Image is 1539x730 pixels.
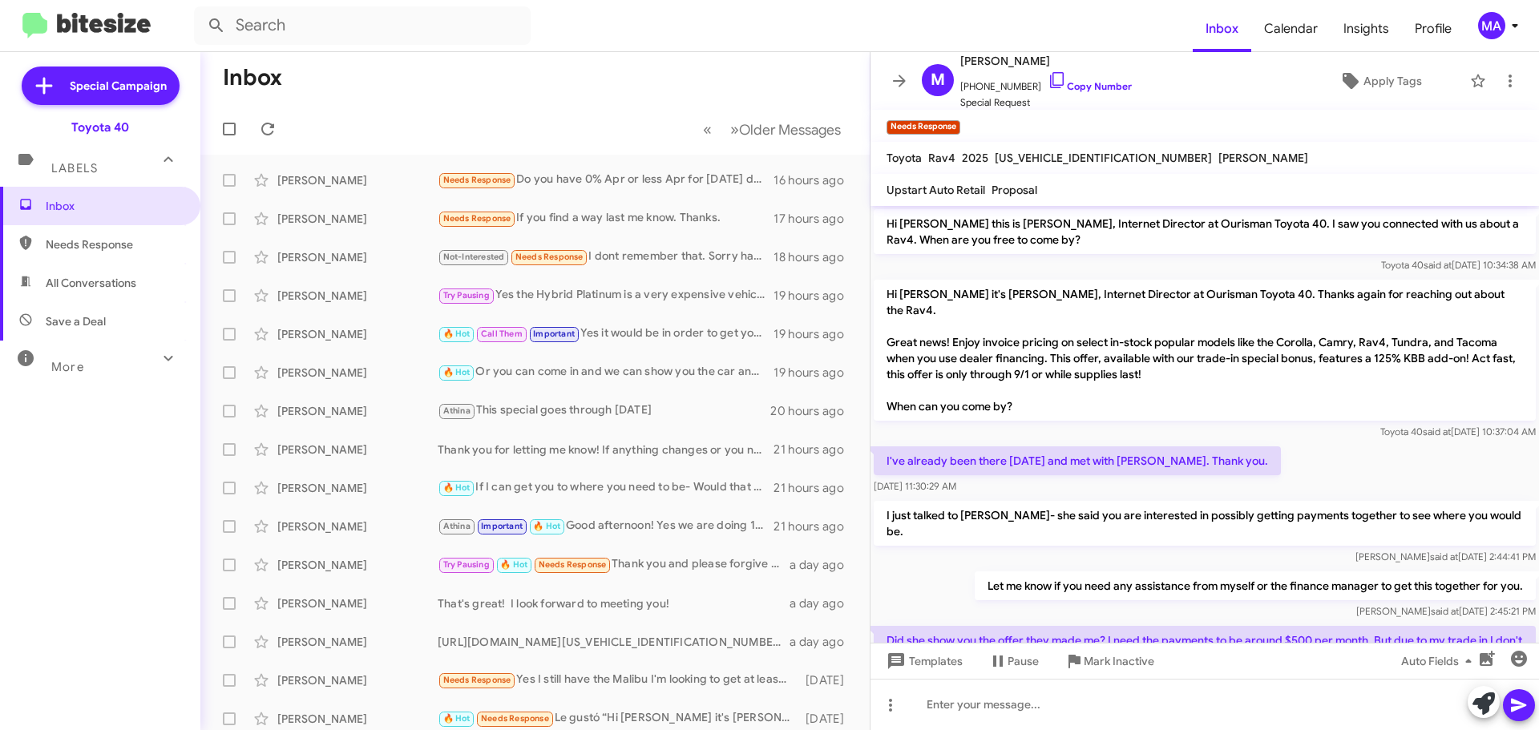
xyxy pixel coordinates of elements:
p: Let me know if you need any assistance from myself or the finance manager to get this together fo... [975,571,1536,600]
span: [PHONE_NUMBER] [960,71,1132,95]
div: [PERSON_NAME] [277,672,438,688]
span: « [703,119,712,139]
div: 19 hours ago [774,326,857,342]
div: If I can get you to where you need to be- Would that change things? [438,478,774,497]
span: Toyota [887,151,922,165]
button: Next [721,113,850,146]
span: Call Them [481,329,523,339]
span: said at [1424,259,1452,271]
span: 🔥 Hot [443,329,471,339]
span: Try Pausing [443,559,490,570]
span: 🔥 Hot [443,367,471,377]
p: Hi [PERSON_NAME] it's [PERSON_NAME], Internet Director at Ourisman Toyota 40. Thanks again for re... [874,280,1536,421]
div: [URL][DOMAIN_NAME][US_VEHICLE_IDENTIFICATION_NUMBER] [438,634,790,650]
div: 17 hours ago [774,211,857,227]
button: Templates [870,647,976,676]
span: Needs Response [443,675,511,685]
div: Do you have 0% Apr or less Apr for [DATE] deal for grand highlander xle? [438,171,774,189]
div: [PERSON_NAME] [277,403,438,419]
div: If you find a way last me know. Thanks. [438,209,774,228]
div: [PERSON_NAME] [277,595,438,611]
span: 🔥 Hot [500,559,527,570]
button: Previous [693,113,721,146]
div: Yes it would be in order to get you real numbers and rate options. [438,325,774,343]
div: This special goes through [DATE] [438,401,770,420]
a: Profile [1402,6,1464,52]
div: Thank you and please forgive my frustration I did my home work and waited for certain car Looking... [438,555,790,574]
span: Apply Tags [1363,67,1422,95]
a: Inbox [1193,6,1251,52]
div: That's great! I look forward to meeting you! [438,595,790,611]
button: Auto Fields [1388,647,1491,676]
div: 16 hours ago [774,172,857,188]
span: Rav4 [928,151,955,165]
div: MA [1478,12,1505,39]
a: Insights [1331,6,1402,52]
span: [US_VEHICLE_IDENTIFICATION_NUMBER] [995,151,1212,165]
p: Did she show you the offer they made me? I need the payments to be around $500 per month. But due... [874,626,1536,671]
a: Special Campaign [22,67,180,105]
span: [PERSON_NAME] [1218,151,1308,165]
span: » [730,119,739,139]
div: [PERSON_NAME] [277,480,438,496]
p: I just talked to [PERSON_NAME]- she said you are interested in possibly getting payments together... [874,501,1536,546]
a: Calendar [1251,6,1331,52]
span: Needs Response [481,713,549,724]
span: [PERSON_NAME] [DATE] 2:45:21 PM [1356,605,1536,617]
button: Mark Inactive [1052,647,1167,676]
span: [DATE] 11:30:29 AM [874,480,956,492]
span: Auto Fields [1401,647,1478,676]
small: Needs Response [887,120,960,135]
span: More [51,360,84,374]
span: Older Messages [739,121,841,139]
span: Athina [443,521,471,531]
div: 19 hours ago [774,288,857,304]
span: said at [1423,425,1451,438]
p: I've already been there [DATE] and met with [PERSON_NAME]. Thank you. [874,446,1281,475]
span: Needs Response [515,252,584,262]
span: 🔥 Hot [443,482,471,493]
span: 2025 [962,151,988,165]
div: 21 hours ago [774,442,857,458]
button: MA [1464,12,1521,39]
span: Needs Response [46,236,182,252]
div: a day ago [790,595,857,611]
span: Try Pausing [443,290,490,300]
div: [PERSON_NAME] [277,442,438,458]
span: Pause [1008,647,1039,676]
div: [PERSON_NAME] [277,557,438,573]
div: [PERSON_NAME] [277,711,438,727]
div: 20 hours ago [770,403,857,419]
div: a day ago [790,557,857,573]
div: Yes the Hybrid Platinum is a very expensive vehicle with under 21k miles on it. That trade value ... [438,286,774,305]
span: 🔥 Hot [443,713,471,724]
div: [DATE] [798,711,857,727]
button: Pause [976,647,1052,676]
div: a day ago [790,634,857,650]
div: Toyota 40 [71,119,129,135]
span: Templates [883,647,963,676]
span: Not-Interested [443,252,505,262]
span: Toyota 40 [DATE] 10:34:38 AM [1381,259,1536,271]
div: 19 hours ago [774,365,857,381]
span: said at [1431,605,1459,617]
nav: Page navigation example [694,113,850,146]
button: Apply Tags [1298,67,1462,95]
div: Yes I still have the Malibu I'm looking to get at least 4k for it [438,671,798,689]
span: Toyota 40 [DATE] 10:37:04 AM [1380,425,1536,438]
span: Needs Response [539,559,607,570]
span: said at [1430,551,1458,563]
div: 21 hours ago [774,480,857,496]
span: Proposal [992,183,1037,197]
span: Upstart Auto Retail [887,183,985,197]
span: M [931,67,945,93]
div: 18 hours ago [774,249,857,265]
a: Copy Number [1048,80,1132,92]
span: Important [533,329,575,339]
div: [PERSON_NAME] [277,172,438,188]
span: Special Request [960,95,1132,111]
span: Mark Inactive [1084,647,1154,676]
div: [PERSON_NAME] [277,634,438,650]
div: Or you can come in and we can show you the car and you can test drive! [438,363,774,381]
